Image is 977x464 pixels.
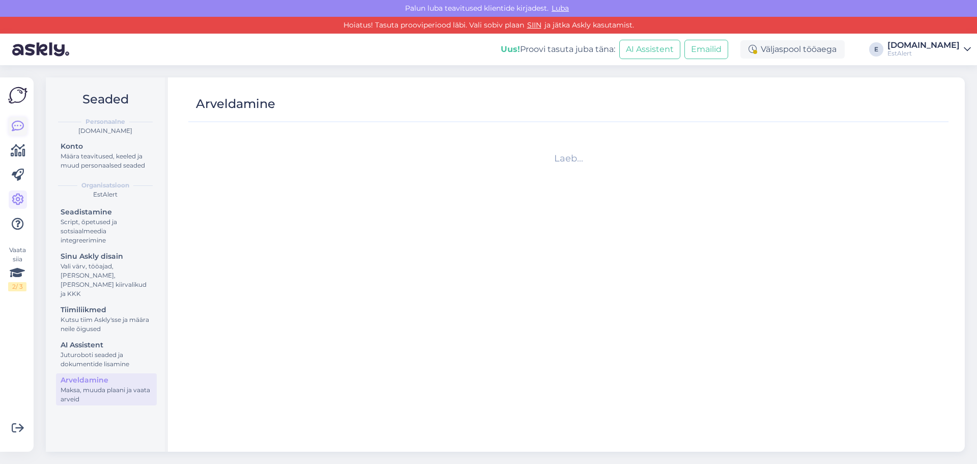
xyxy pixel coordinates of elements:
div: Kutsu tiim Askly'sse ja määra neile õigused [61,315,152,334]
b: Uus! [501,44,520,54]
button: Emailid [684,40,728,59]
div: Vaata siia [8,245,26,291]
div: Sinu Askly disain [61,251,152,262]
a: TiimiliikmedKutsu tiim Askly'sse ja määra neile õigused [56,303,157,335]
b: Organisatsioon [81,181,129,190]
div: Script, õpetused ja sotsiaalmeedia integreerimine [61,217,152,245]
div: EstAlert [54,190,157,199]
div: Määra teavitused, keeled ja muud personaalsed seaded [61,152,152,170]
a: [DOMAIN_NAME]EstAlert [887,41,971,58]
h2: Seaded [54,90,157,109]
a: SeadistamineScript, õpetused ja sotsiaalmeedia integreerimine [56,205,157,247]
div: Väljaspool tööaega [740,40,845,59]
div: Konto [61,141,152,152]
div: Vali värv, tööajad, [PERSON_NAME], [PERSON_NAME] kiirvalikud ja KKK [61,262,152,298]
a: KontoMäära teavitused, keeled ja muud personaalsed seaded [56,140,157,172]
a: Sinu Askly disainVali värv, tööajad, [PERSON_NAME], [PERSON_NAME] kiirvalikud ja KKK [56,250,157,300]
a: SIIN [524,20,544,30]
div: Maksa, muuda plaani ja vaata arveid [61,386,152,404]
div: EstAlert [887,49,960,58]
div: Proovi tasuta juba täna: [501,43,615,56]
div: Arveldamine [61,375,152,386]
b: Personaalne [85,117,125,126]
div: Tiimiliikmed [61,305,152,315]
div: Laeb... [192,152,944,166]
div: E [869,42,883,57]
div: Arveldamine [196,94,275,114]
span: Luba [549,4,572,13]
div: [DOMAIN_NAME] [54,126,157,135]
div: Juturoboti seaded ja dokumentide lisamine [61,350,152,369]
div: Seadistamine [61,207,152,217]
img: Askly Logo [8,86,27,105]
a: AI AssistentJuturoboti seaded ja dokumentide lisamine [56,338,157,370]
div: 2 / 3 [8,282,26,291]
button: AI Assistent [619,40,680,59]
div: [DOMAIN_NAME] [887,41,960,49]
div: AI Assistent [61,340,152,350]
a: ArveldamineMaksa, muuda plaani ja vaata arveid [56,373,157,405]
